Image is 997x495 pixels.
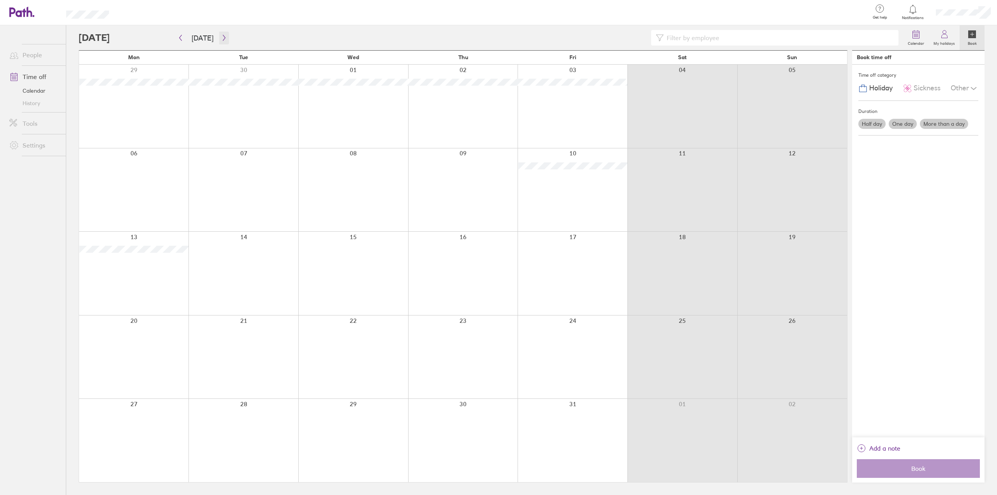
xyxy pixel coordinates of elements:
a: History [3,97,66,109]
label: My holidays [929,39,960,46]
span: Add a note [869,442,900,454]
a: Book [960,25,985,50]
label: Half day [858,119,886,129]
span: Tue [239,54,248,60]
span: Book [862,465,974,472]
span: Wed [347,54,359,60]
a: Calendar [3,85,66,97]
a: Notifications [900,4,926,20]
span: Fri [569,54,576,60]
label: Calendar [903,39,929,46]
a: Tools [3,116,66,131]
span: Notifications [900,16,926,20]
span: Mon [128,54,140,60]
div: Time off category [858,69,978,81]
span: Sickness [914,84,941,92]
button: Book [857,459,980,478]
button: Add a note [857,442,900,454]
a: Time off [3,69,66,85]
span: Holiday [869,84,893,92]
span: Get help [867,15,893,20]
label: Book [963,39,981,46]
button: [DATE] [185,32,220,44]
input: Filter by employee [664,30,894,45]
span: Thu [458,54,468,60]
span: Sat [678,54,687,60]
label: One day [889,119,917,129]
a: Calendar [903,25,929,50]
a: Settings [3,137,66,153]
div: Duration [858,106,978,117]
span: Sun [787,54,797,60]
label: More than a day [920,119,968,129]
a: My holidays [929,25,960,50]
div: Book time off [857,54,891,60]
div: Other [951,81,978,96]
a: People [3,47,66,63]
